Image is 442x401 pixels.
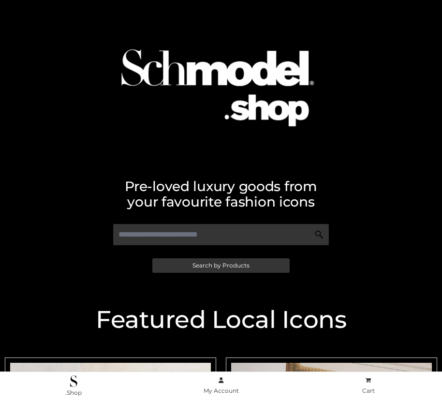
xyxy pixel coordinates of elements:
[204,387,239,394] span: My Account
[362,387,375,394] span: Cart
[65,389,82,396] span: .Shop
[147,375,295,397] a: My Account
[5,178,437,209] h2: Pre-loved luxury goods from your favourite fashion icons
[295,375,442,397] a: Cart
[152,258,290,273] a: Search by Products
[192,263,250,268] span: Search by Products
[314,230,324,239] img: Search Icon
[70,375,77,387] img: .Shop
